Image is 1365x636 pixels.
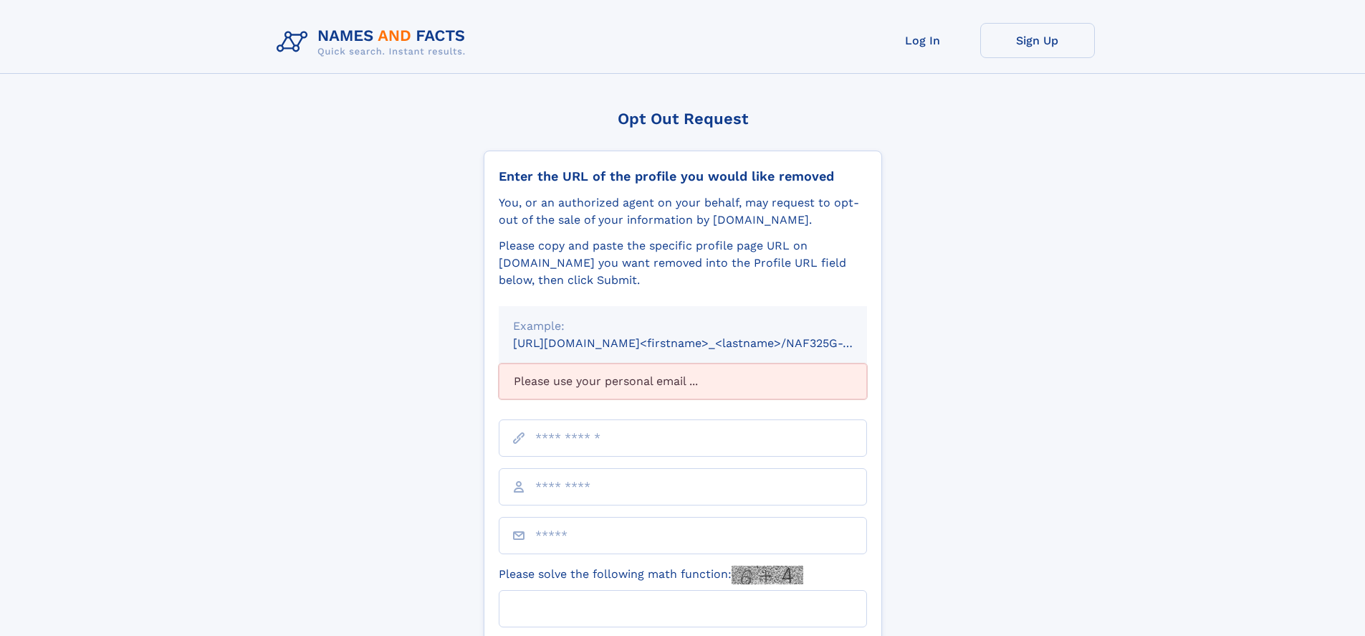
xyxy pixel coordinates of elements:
img: Logo Names and Facts [271,23,477,62]
div: Please use your personal email ... [499,364,867,399]
div: Opt Out Request [484,110,882,128]
div: You, or an authorized agent on your behalf, may request to opt-out of the sale of your informatio... [499,194,867,229]
div: Example: [513,318,853,335]
label: Please solve the following math function: [499,566,803,584]
small: [URL][DOMAIN_NAME]<firstname>_<lastname>/NAF325G-xxxxxxxx [513,336,894,350]
div: Enter the URL of the profile you would like removed [499,169,867,184]
a: Log In [866,23,980,58]
div: Please copy and paste the specific profile page URL on [DOMAIN_NAME] you want removed into the Pr... [499,237,867,289]
a: Sign Up [980,23,1095,58]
